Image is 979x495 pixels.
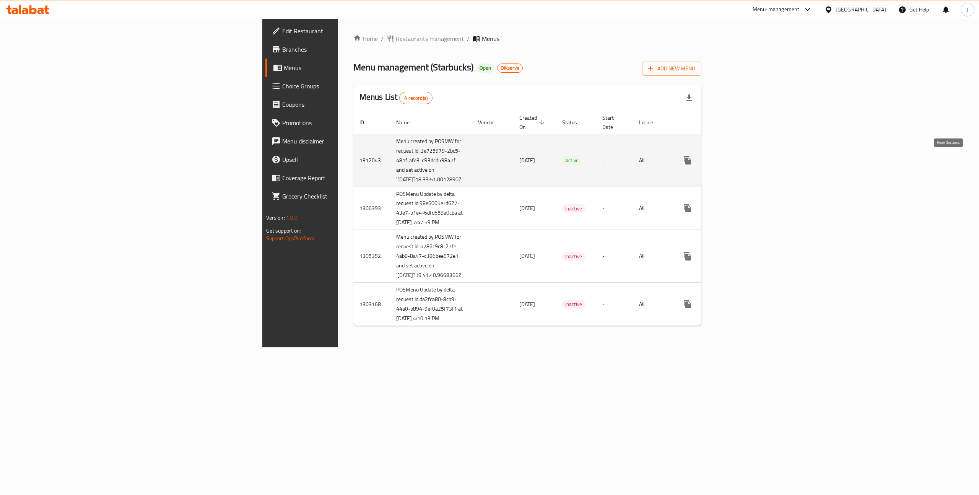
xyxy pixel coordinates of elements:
[476,64,494,73] div: Open
[478,118,504,127] span: Vendor
[265,187,426,205] a: Grocery Checklist
[284,63,420,72] span: Menus
[836,5,886,14] div: [GEOGRAPHIC_DATA]
[282,137,420,146] span: Menu disclaimer
[353,111,758,326] table: enhanced table
[596,134,633,187] td: -
[265,40,426,59] a: Branches
[678,247,697,265] button: more
[697,295,715,313] button: Change Status
[282,118,420,127] span: Promotions
[286,213,298,223] span: 1.0.0
[266,213,285,223] span: Version:
[359,118,374,127] span: ID
[562,204,585,213] span: Inactive
[265,150,426,169] a: Upsell
[596,187,633,230] td: -
[282,173,420,182] span: Coverage Report
[633,134,672,187] td: All
[678,295,697,313] button: more
[266,233,315,243] a: Support.OpsPlatform
[633,283,672,326] td: All
[282,100,420,109] span: Coupons
[476,65,494,71] span: Open
[678,151,697,169] button: more
[390,283,472,326] td: POSMenu Update by delta request Id:da2fca80-8cb9-44a0-b894-9ef0a25f73f1 at [DATE] 4:10:13 PM
[519,299,535,309] span: [DATE]
[633,230,672,283] td: All
[282,192,420,201] span: Grocery Checklist
[390,134,472,187] td: Menu created by POSMW for request Id :3e725979-2bc5-481f-afe3-d93dcd59847f and set active on '[DA...
[282,155,420,164] span: Upsell
[680,89,698,107] div: Export file
[482,34,499,43] span: Menus
[265,169,426,187] a: Coverage Report
[596,230,633,283] td: -
[697,247,715,265] button: Change Status
[265,132,426,150] a: Menu disclaimer
[265,22,426,40] a: Edit Restaurant
[390,187,472,230] td: POSMenu Update by delta request Id:98e6005e-d627-43e7-b1e4-6dfd658a0cba at [DATE] 7:47:59 PM
[648,64,695,73] span: Add New Menu
[265,59,426,77] a: Menus
[353,59,473,76] span: Menu management ( Starbucks )
[265,77,426,95] a: Choice Groups
[400,94,432,102] span: 4 record(s)
[467,34,470,43] li: /
[672,111,758,134] th: Actions
[562,156,582,165] span: Active
[519,113,547,132] span: Created On
[967,5,968,14] span: J
[639,118,663,127] span: Locale
[596,283,633,326] td: -
[498,65,522,71] span: Qikserve
[266,226,301,236] span: Get support on:
[265,114,426,132] a: Promotions
[265,95,426,114] a: Coupons
[396,118,420,127] span: Name
[282,81,420,91] span: Choice Groups
[353,34,702,43] nav: breadcrumb
[519,155,535,165] span: [DATE]
[396,34,464,43] span: Restaurants management
[399,92,433,104] div: Total records count
[282,26,420,36] span: Edit Restaurant
[390,230,472,283] td: Menu created by POSMW for request Id :a786c9c8-27fe-4ab8-8a47-c386bee972e1 and set active on '[DA...
[753,5,800,14] div: Menu-management
[562,252,585,261] span: Inactive
[359,91,433,104] h2: Menus List
[602,113,624,132] span: Start Date
[562,118,587,127] span: Status
[697,199,715,217] button: Change Status
[282,45,420,54] span: Branches
[562,300,585,309] span: Inactive
[633,187,672,230] td: All
[519,251,535,261] span: [DATE]
[678,199,697,217] button: more
[519,203,535,213] span: [DATE]
[642,62,701,76] button: Add New Menu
